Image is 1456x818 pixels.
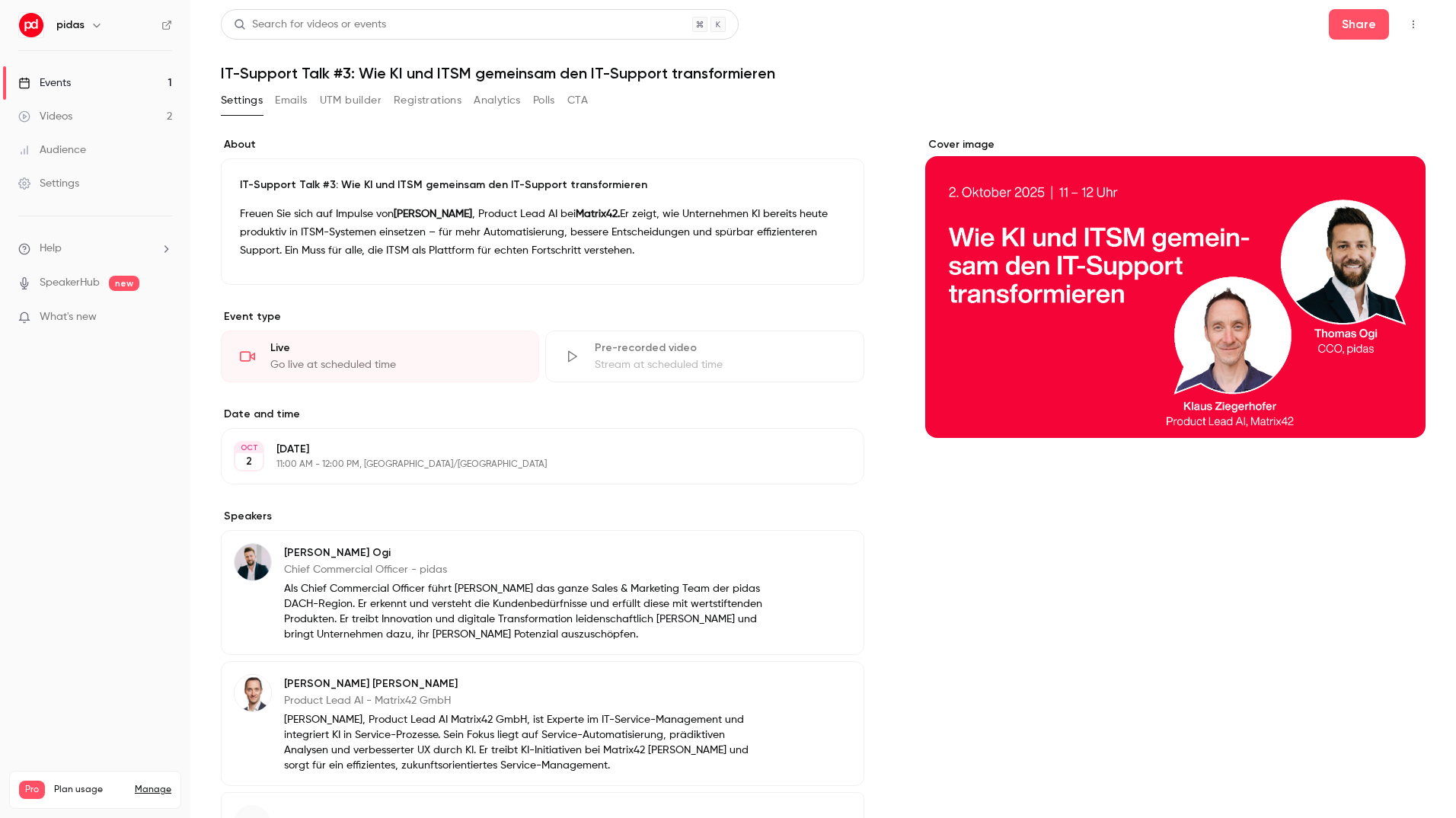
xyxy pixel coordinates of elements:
div: Pre-recorded video [595,340,845,356]
p: IT-Support Talk #3: Wie KI und ITSM gemeinsam den IT-Support transformieren [240,177,845,193]
button: Settings [221,88,263,113]
div: OCT [235,443,263,453]
p: Als Chief Commercial Officer führt [PERSON_NAME] das ganze Sales & Marketing Team der pidas DACH-... [284,581,765,642]
h6: pidas [56,18,85,33]
p: Freuen Sie sich auf Impulse von , Product Lead AI bei Er zeigt, wie Unternehmen KI bereits heute ... [240,205,845,260]
div: Live [270,340,520,356]
div: Stream at scheduled time [595,357,845,372]
div: Settings [18,176,79,191]
p: Product Lead AI - Matrix42 GmbH [284,693,765,708]
button: Share [1329,9,1389,40]
li: help-dropdown-opener [18,241,172,257]
span: Pro [19,781,45,799]
p: 11:00 AM - 12:00 PM, [GEOGRAPHIC_DATA]/[GEOGRAPHIC_DATA] [276,459,784,471]
label: Date and time [221,407,864,422]
p: [PERSON_NAME], Product Lead AI Matrix42 GmbH, ist Experte im IT-Service-Management und integriert... [284,712,765,773]
span: Help [40,241,62,257]
div: Videos [18,109,72,124]
button: UTM builder [320,88,382,113]
strong: [PERSON_NAME] [394,209,472,219]
strong: Matrix42. [576,209,620,219]
div: Events [18,75,71,91]
p: Chief Commercial Officer - pidas [284,562,765,577]
span: new [109,276,139,291]
div: LiveGo live at scheduled time [221,331,539,382]
section: Cover image [925,137,1426,438]
button: Analytics [474,88,521,113]
label: Cover image [925,137,1426,152]
p: 2 [246,454,252,469]
h1: IT-Support Talk #3: Wie KI und ITSM gemeinsam den IT-Support transformieren [221,64,1426,82]
button: Registrations [394,88,461,113]
a: Manage [135,784,171,796]
div: Klaus Ziegerhofer[PERSON_NAME] [PERSON_NAME]Product Lead AI - Matrix42 GmbH[PERSON_NAME], Product... [221,661,864,786]
p: [DATE] [276,442,784,457]
button: CTA [567,88,588,113]
label: About [221,137,864,152]
button: Emails [275,88,307,113]
div: Search for videos or events [234,17,386,33]
p: Event type [221,309,864,324]
a: SpeakerHub [40,275,100,291]
img: pidas [19,13,43,37]
span: Plan usage [54,784,126,796]
img: Thomas Ogi [235,544,271,580]
p: [PERSON_NAME] Ogi [284,545,765,561]
div: Thomas Ogi[PERSON_NAME] OgiChief Commercial Officer - pidasAls Chief Commercial Officer führt [PE... [221,530,864,655]
img: Klaus Ziegerhofer [235,675,271,711]
iframe: Noticeable Trigger [154,311,172,324]
div: Pre-recorded videoStream at scheduled time [545,331,864,382]
div: Audience [18,142,86,158]
label: Speakers [221,509,864,524]
button: Polls [533,88,555,113]
span: What's new [40,309,97,325]
p: [PERSON_NAME] [PERSON_NAME] [284,676,765,692]
div: Go live at scheduled time [270,357,520,372]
